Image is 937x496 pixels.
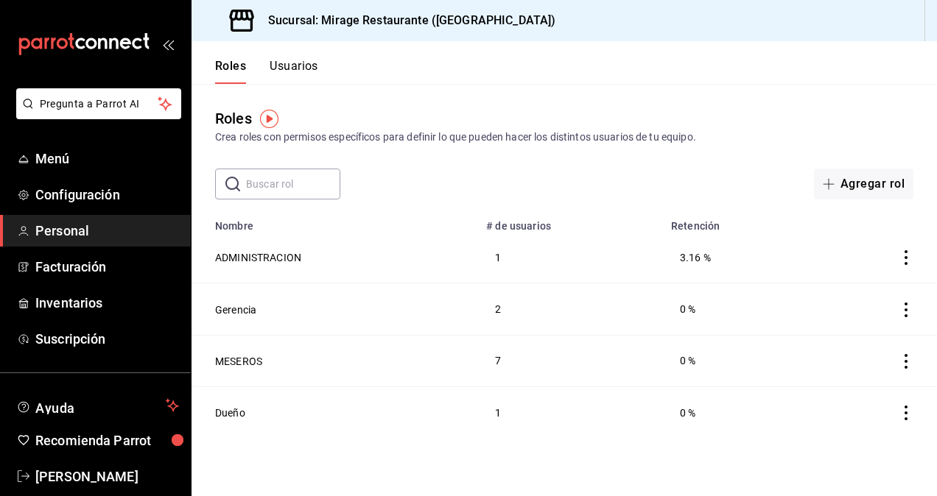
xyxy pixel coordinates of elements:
span: Pregunta a Parrot AI [40,96,158,112]
img: Tooltip marker [260,110,278,128]
button: open_drawer_menu [162,38,174,50]
button: MESEROS [215,354,262,369]
span: Ayuda [35,397,160,414]
th: Nombre [192,211,477,232]
a: Pregunta a Parrot AI [10,107,181,122]
td: 0 % [662,283,812,335]
div: navigation tabs [215,59,318,84]
button: Pregunta a Parrot AI [16,88,181,119]
span: [PERSON_NAME] [35,467,179,486]
button: actions [899,302,913,317]
button: ADMINISTRACION [215,250,301,265]
td: 1 [477,386,662,438]
button: actions [899,354,913,369]
span: Inventarios [35,293,179,313]
button: actions [899,250,913,265]
span: Suscripción [35,329,179,349]
th: Retención [662,211,812,232]
button: Agregar rol [814,169,913,199]
button: actions [899,405,913,420]
td: 0 % [662,386,812,438]
th: # de usuarios [477,211,662,232]
span: Menú [35,149,179,169]
td: 3.16 % [662,232,812,283]
td: 1 [477,232,662,283]
td: 0 % [662,335,812,386]
button: Roles [215,59,246,84]
div: Crea roles con permisos específicos para definir lo que pueden hacer los distintos usuarios de tu... [215,130,913,145]
button: Gerencia [215,302,256,317]
span: Facturación [35,257,179,277]
h3: Sucursal: Mirage Restaurante ([GEOGRAPHIC_DATA]) [256,12,555,29]
input: Buscar rol [246,169,340,199]
span: Configuración [35,185,179,205]
span: Personal [35,221,179,241]
td: 2 [477,283,662,335]
div: Roles [215,107,252,130]
span: Recomienda Parrot [35,431,179,450]
td: 7 [477,335,662,386]
button: Dueño [215,405,245,420]
button: Usuarios [270,59,318,84]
